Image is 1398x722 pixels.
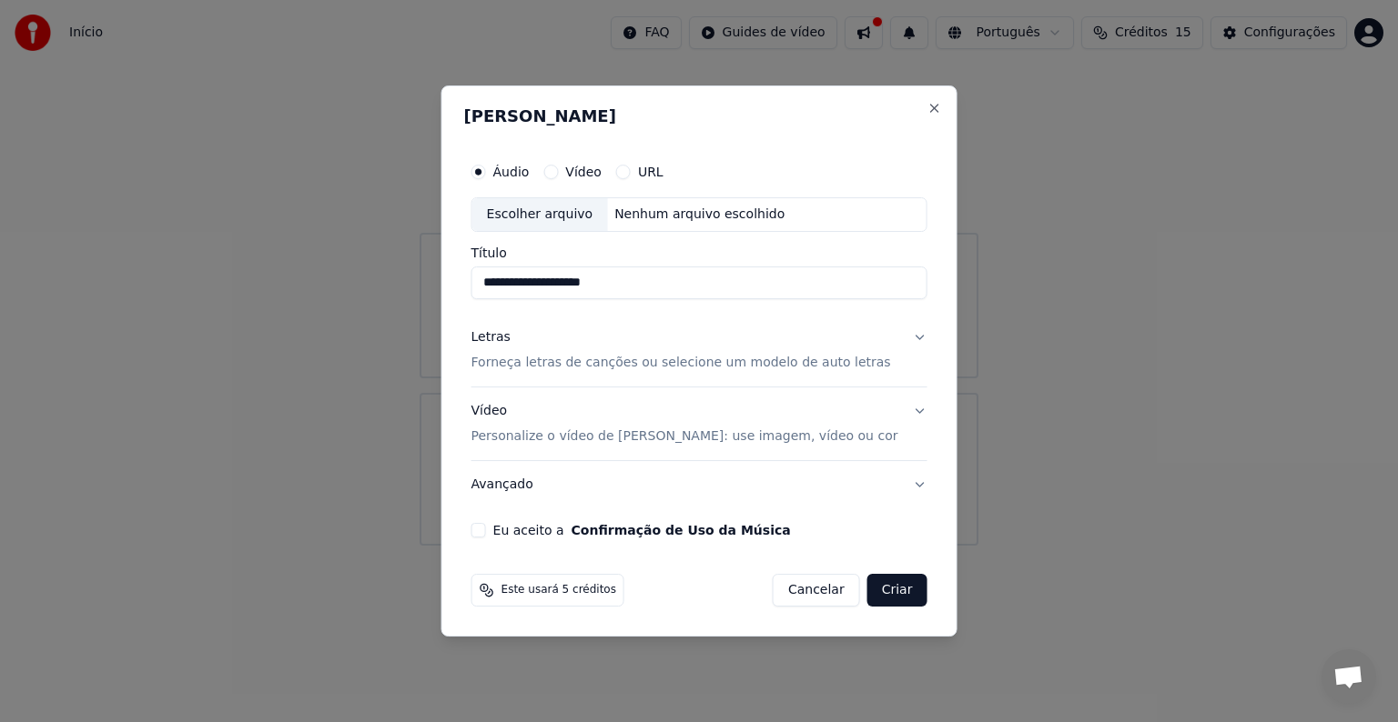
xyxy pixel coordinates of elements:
div: Letras [471,328,511,346]
label: Áudio [493,165,530,178]
button: Eu aceito a [572,524,791,536]
div: Vídeo [471,402,898,446]
p: Forneça letras de canções ou selecione um modelo de auto letras [471,354,891,372]
h2: [PERSON_NAME] [464,108,935,125]
label: Título [471,246,927,259]
label: Vídeo [565,165,602,178]
div: Escolher arquivo [472,198,608,231]
div: Nenhum arquivo escolhido [607,206,792,224]
label: URL [638,165,664,178]
span: Este usará 5 créditos [501,583,616,597]
button: Criar [867,574,927,607]
button: VídeoPersonalize o vídeo de [PERSON_NAME]: use imagem, vídeo ou cor [471,387,927,460]
label: Eu aceito a [493,524,791,536]
button: Cancelar [773,574,860,607]
button: Avançado [471,461,927,508]
button: LetrasForneça letras de canções ou selecione um modelo de auto letras [471,314,927,386]
p: Personalize o vídeo de [PERSON_NAME]: use imagem, vídeo ou cor [471,427,898,446]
